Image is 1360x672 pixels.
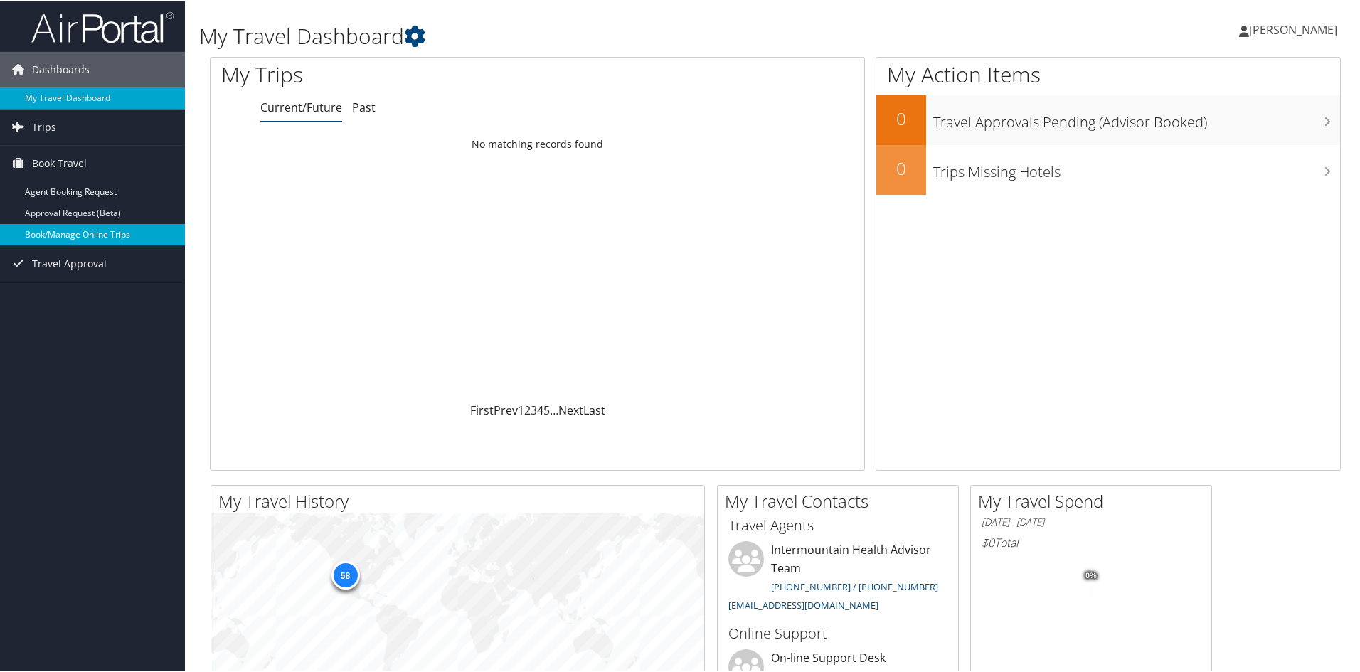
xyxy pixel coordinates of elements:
[876,105,926,129] h2: 0
[1239,7,1351,50] a: [PERSON_NAME]
[494,401,518,417] a: Prev
[32,144,87,180] span: Book Travel
[518,401,524,417] a: 1
[721,540,955,616] li: Intermountain Health Advisor Team
[524,401,531,417] a: 2
[32,50,90,86] span: Dashboards
[933,104,1340,131] h3: Travel Approvals Pending (Advisor Booked)
[583,401,605,417] a: Last
[331,560,359,588] div: 58
[221,58,581,88] h1: My Trips
[978,488,1211,512] h2: My Travel Spend
[218,488,704,512] h2: My Travel History
[876,94,1340,144] a: 0Travel Approvals Pending (Advisor Booked)
[728,622,947,642] h3: Online Support
[876,144,1340,193] a: 0Trips Missing Hotels
[470,401,494,417] a: First
[537,401,543,417] a: 4
[543,401,550,417] a: 5
[260,98,342,114] a: Current/Future
[933,154,1340,181] h3: Trips Missing Hotels
[876,155,926,179] h2: 0
[31,9,174,43] img: airportal-logo.png
[558,401,583,417] a: Next
[32,245,107,280] span: Travel Approval
[982,533,1201,549] h6: Total
[728,514,947,534] h3: Travel Agents
[982,514,1201,528] h6: [DATE] - [DATE]
[728,597,878,610] a: [EMAIL_ADDRESS][DOMAIN_NAME]
[199,20,967,50] h1: My Travel Dashboard
[876,58,1340,88] h1: My Action Items
[771,579,938,592] a: [PHONE_NUMBER] / [PHONE_NUMBER]
[1085,570,1097,579] tspan: 0%
[550,401,558,417] span: …
[531,401,537,417] a: 3
[32,108,56,144] span: Trips
[1249,21,1337,36] span: [PERSON_NAME]
[725,488,958,512] h2: My Travel Contacts
[211,130,864,156] td: No matching records found
[982,533,994,549] span: $0
[352,98,376,114] a: Past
